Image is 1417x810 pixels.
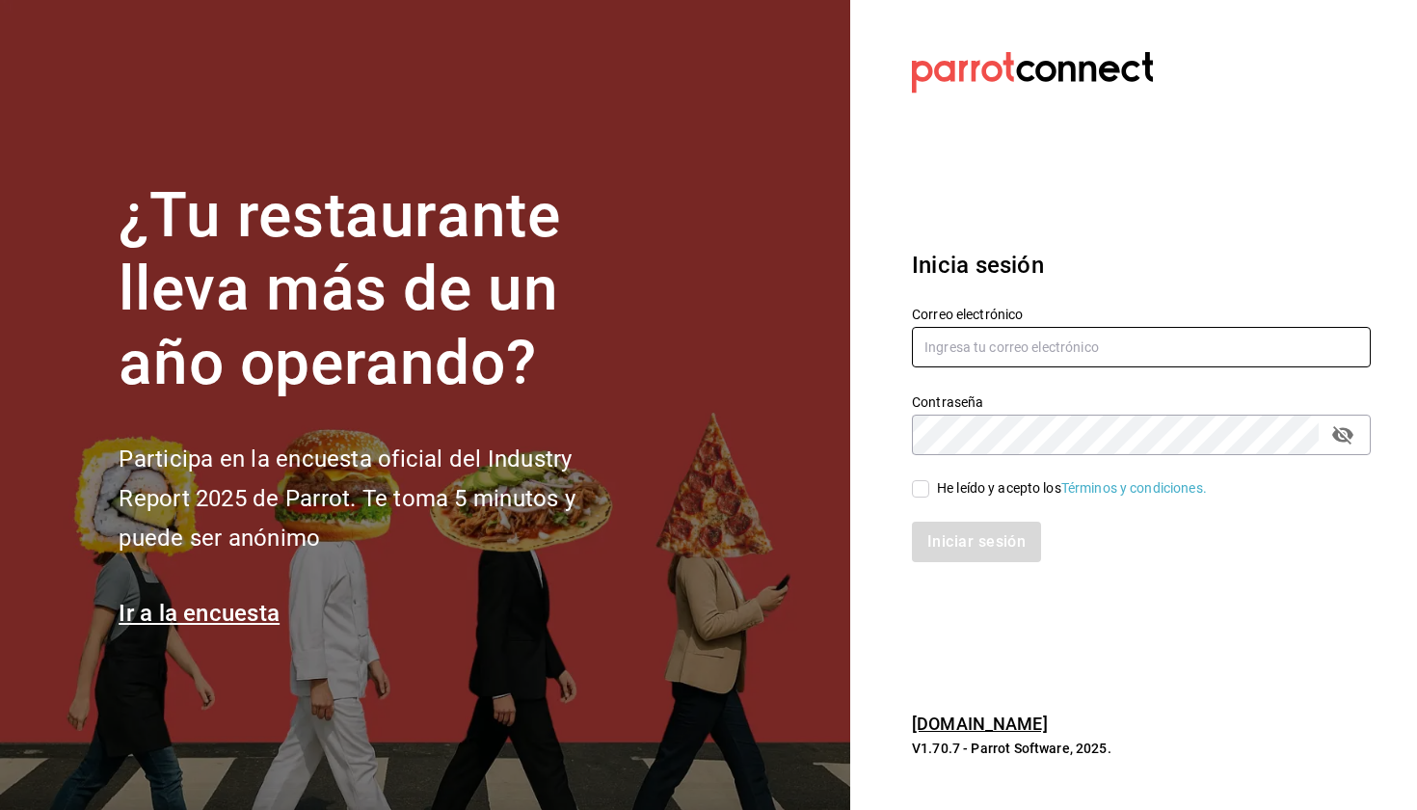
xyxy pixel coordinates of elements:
h3: Inicia sesión [912,248,1371,283]
p: V1.70.7 - Parrot Software, 2025. [912,739,1371,758]
h1: ¿Tu restaurante lleva más de un año operando? [119,179,639,401]
a: Términos y condiciones. [1061,480,1207,496]
div: He leído y acepto los [937,478,1207,499]
label: Contraseña [912,394,1371,408]
a: Ir a la encuesta [119,600,280,627]
button: passwordField [1326,418,1359,451]
label: Correo electrónico [912,307,1371,320]
a: [DOMAIN_NAME] [912,714,1048,734]
h2: Participa en la encuesta oficial del Industry Report 2025 de Parrot. Te toma 5 minutos y puede se... [119,440,639,557]
input: Ingresa tu correo electrónico [912,327,1371,367]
